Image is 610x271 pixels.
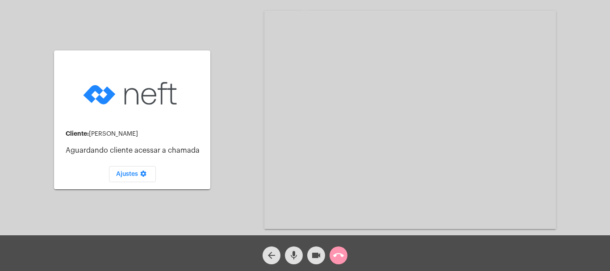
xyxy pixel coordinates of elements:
mat-icon: arrow_back [266,250,277,261]
mat-icon: videocam [311,250,322,261]
img: logo-neft-novo-2.png [81,68,184,119]
div: [PERSON_NAME] [66,130,203,138]
mat-icon: settings [138,170,149,181]
button: Ajustes [109,166,156,182]
p: Aguardando cliente acessar a chamada [66,146,203,154]
strong: Cliente: [66,130,89,137]
mat-icon: mic [288,250,299,261]
span: Ajustes [116,171,149,177]
mat-icon: call_end [333,250,344,261]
